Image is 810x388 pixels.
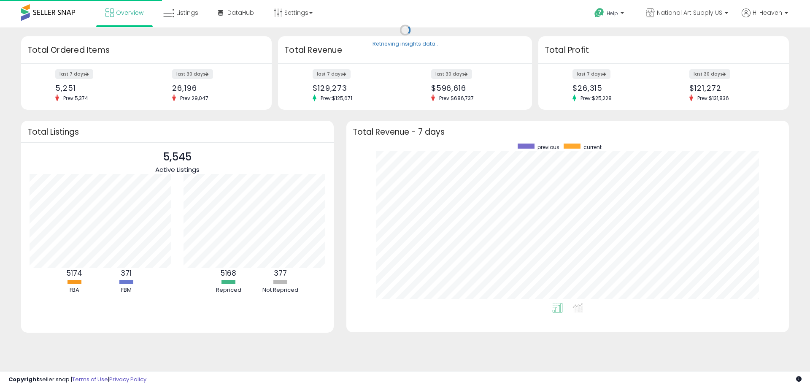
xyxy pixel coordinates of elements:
[172,69,213,79] label: last 30 days
[583,144,602,151] span: current
[537,144,559,151] span: previous
[572,69,610,79] label: last 7 days
[59,95,92,102] span: Prev: 5,374
[227,8,254,17] span: DataHub
[8,376,146,384] div: seller snap | |
[155,165,200,174] span: Active Listings
[594,8,605,18] i: Get Help
[176,8,198,17] span: Listings
[313,84,399,92] div: $129,273
[49,286,100,294] div: FBA
[121,268,132,278] b: 371
[155,149,200,165] p: 5,545
[274,268,287,278] b: 377
[284,44,526,56] h3: Total Revenue
[373,41,438,48] div: Retrieving insights data..
[576,95,616,102] span: Prev: $25,228
[588,1,632,27] a: Help
[8,375,39,383] strong: Copyright
[27,129,327,135] h3: Total Listings
[203,286,254,294] div: Repriced
[689,69,730,79] label: last 30 days
[545,44,783,56] h3: Total Profit
[742,8,788,27] a: Hi Heaven
[109,375,146,383] a: Privacy Policy
[101,286,151,294] div: FBM
[431,84,517,92] div: $596,616
[435,95,478,102] span: Prev: $686,737
[607,10,618,17] span: Help
[431,69,472,79] label: last 30 days
[572,84,657,92] div: $26,315
[753,8,782,17] span: Hi Heaven
[313,69,351,79] label: last 7 days
[116,8,143,17] span: Overview
[55,84,140,92] div: 5,251
[353,129,783,135] h3: Total Revenue - 7 days
[172,84,257,92] div: 26,196
[67,268,82,278] b: 5174
[176,95,213,102] span: Prev: 29,047
[55,69,93,79] label: last 7 days
[221,268,236,278] b: 5168
[693,95,733,102] span: Prev: $131,836
[27,44,265,56] h3: Total Ordered Items
[689,84,774,92] div: $121,272
[255,286,306,294] div: Not Repriced
[657,8,722,17] span: National Art Supply US
[316,95,356,102] span: Prev: $125,671
[72,375,108,383] a: Terms of Use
